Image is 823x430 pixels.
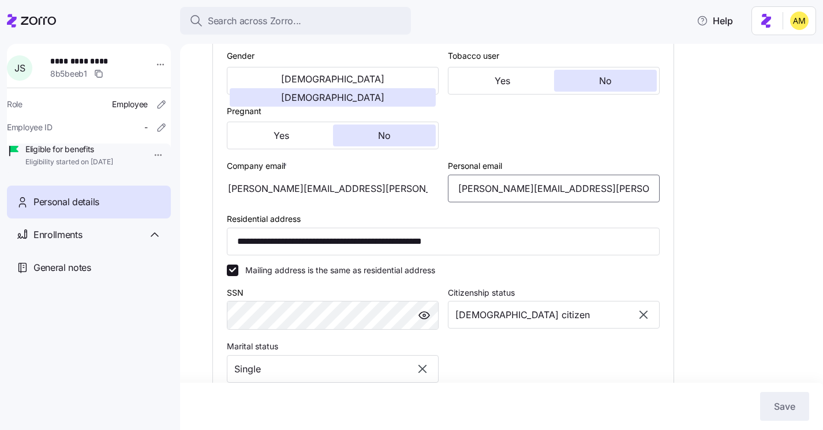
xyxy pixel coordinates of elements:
span: [DEMOGRAPHIC_DATA] [281,93,384,102]
label: Residential address [227,213,301,225]
span: Enrollments [33,228,82,242]
label: Gender [227,50,255,62]
input: Email [448,175,660,202]
span: Employee [112,99,148,110]
span: No [599,76,612,85]
label: Marital status [227,340,278,353]
input: Select citizenship status [448,301,660,329]
input: Select marital status [227,355,439,383]
label: Tobacco user [448,50,499,62]
span: Save [774,399,795,413]
span: - [144,122,148,133]
label: Citizenship status [448,286,515,299]
label: Company email [227,160,289,172]
span: [DEMOGRAPHIC_DATA] [281,74,384,84]
label: SSN [227,286,244,299]
span: No [378,131,391,140]
span: 8b5beeb1 [50,68,87,80]
span: Help [697,14,733,28]
button: Help [687,9,742,32]
img: dfaaf2f2725e97d5ef9e82b99e83f4d7 [790,12,809,30]
span: General notes [33,261,91,275]
span: Eligibility started on [DATE] [25,157,113,167]
span: Eligible for benefits [25,144,113,155]
span: Yes [495,76,510,85]
label: Mailing address is the same as residential address [238,265,435,276]
label: Pregnant [227,105,261,118]
span: Search across Zorro... [208,14,301,28]
button: Save [760,392,809,421]
button: Search across Zorro... [180,7,411,35]
span: Employee ID [7,122,53,133]
span: Role [7,99,23,110]
span: Yes [274,131,289,140]
span: Personal details [33,195,99,209]
label: Personal email [448,160,502,172]
span: J S [14,63,25,73]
